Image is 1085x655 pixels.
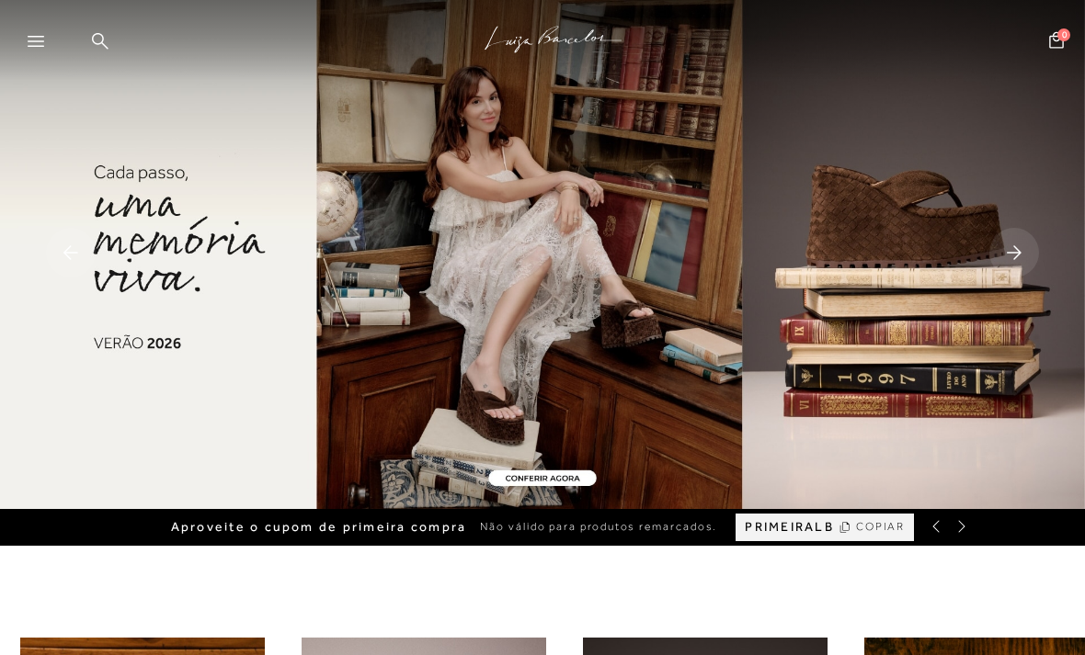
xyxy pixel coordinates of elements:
[856,518,906,536] span: COPIAR
[745,519,833,535] span: PRIMEIRALB
[1044,30,1069,55] button: 0
[480,519,717,535] span: Não válido para produtos remarcados.
[171,519,467,535] span: Aproveite o cupom de primeira compra
[1057,28,1070,41] span: 0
